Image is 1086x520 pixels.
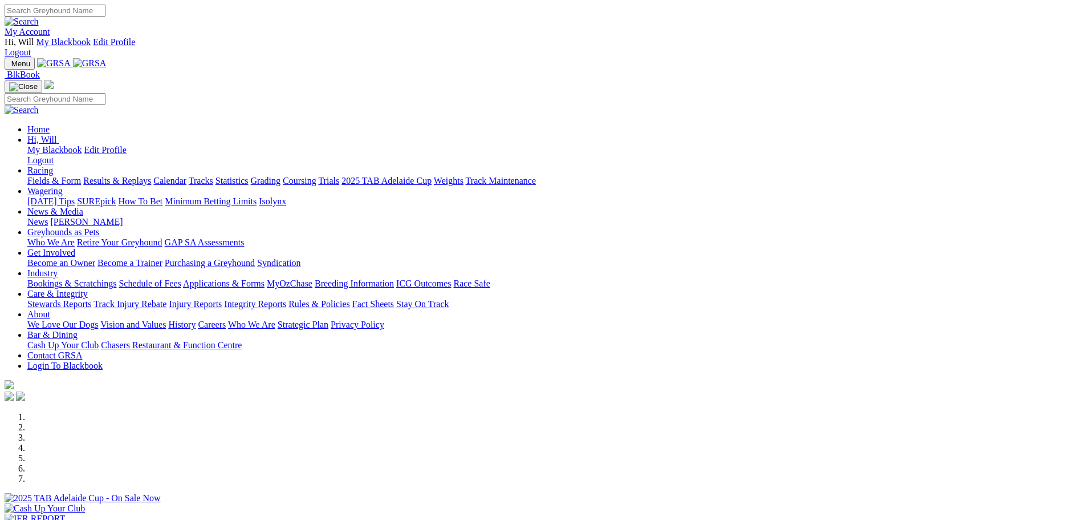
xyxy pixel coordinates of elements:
[228,320,275,329] a: Who We Are
[215,176,249,186] a: Statistics
[119,196,163,206] a: How To Bet
[396,299,449,309] a: Stay On Track
[341,176,432,186] a: 2025 TAB Adelaide Cup
[396,279,451,288] a: ICG Outcomes
[27,350,82,360] a: Contact GRSA
[93,37,135,47] a: Edit Profile
[27,268,58,278] a: Industry
[27,320,1081,330] div: About
[5,27,50,37] a: My Account
[5,17,39,27] img: Search
[27,361,103,370] a: Login To Blackbook
[5,493,161,503] img: 2025 TAB Adelaide Cup - On Sale Now
[183,279,265,288] a: Applications & Forms
[83,176,151,186] a: Results & Replays
[165,258,255,268] a: Purchasing a Greyhound
[453,279,490,288] a: Race Safe
[27,176,81,186] a: Fields & Form
[5,93,105,105] input: Search
[27,340,99,350] a: Cash Up Your Club
[5,37,34,47] span: Hi, Will
[27,258,95,268] a: Become an Owner
[331,320,384,329] a: Privacy Policy
[101,340,242,350] a: Chasers Restaurant & Function Centre
[5,58,35,70] button: Toggle navigation
[37,58,71,68] img: GRSA
[27,124,50,134] a: Home
[27,145,1081,166] div: Hi, Will
[27,258,1081,268] div: Get Involved
[318,176,339,186] a: Trials
[97,258,162,268] a: Become a Trainer
[198,320,226,329] a: Careers
[73,58,107,68] img: GRSA
[259,196,286,206] a: Isolynx
[5,80,42,93] button: Toggle navigation
[27,248,75,257] a: Get Involved
[165,237,245,247] a: GAP SA Assessments
[100,320,166,329] a: Vision and Values
[27,207,83,216] a: News & Media
[5,380,14,389] img: logo-grsa-white.png
[27,299,91,309] a: Stewards Reports
[27,330,78,340] a: Bar & Dining
[352,299,394,309] a: Fact Sheets
[27,186,63,196] a: Wagering
[27,196,1081,207] div: Wagering
[5,503,85,514] img: Cash Up Your Club
[50,217,123,227] a: [PERSON_NAME]
[315,279,394,288] a: Breeding Information
[27,340,1081,350] div: Bar & Dining
[27,196,75,206] a: [DATE] Tips
[189,176,213,186] a: Tracks
[27,289,88,299] a: Care & Integrity
[27,176,1081,186] div: Racing
[27,227,99,237] a: Greyhounds as Pets
[27,309,50,319] a: About
[153,176,186,186] a: Calendar
[84,145,127,155] a: Edit Profile
[27,166,53,175] a: Racing
[16,392,25,401] img: twitter.svg
[5,105,39,115] img: Search
[165,196,257,206] a: Minimum Betting Limits
[224,299,286,309] a: Integrity Reports
[5,5,105,17] input: Search
[5,392,14,401] img: facebook.svg
[168,320,196,329] a: History
[27,135,59,144] a: Hi, Will
[434,176,463,186] a: Weights
[93,299,166,309] a: Track Injury Rebate
[27,135,57,144] span: Hi, Will
[27,155,54,165] a: Logout
[251,176,280,186] a: Grading
[5,70,40,79] a: BlkBook
[257,258,300,268] a: Syndication
[283,176,316,186] a: Coursing
[267,279,312,288] a: MyOzChase
[77,237,162,247] a: Retire Your Greyhound
[27,237,75,247] a: Who We Are
[5,37,1081,58] div: My Account
[27,299,1081,309] div: Care & Integrity
[36,37,91,47] a: My Blackbook
[5,47,31,57] a: Logout
[119,279,181,288] a: Schedule of Fees
[9,82,38,91] img: Close
[27,145,82,155] a: My Blackbook
[11,59,30,68] span: Menu
[27,217,48,227] a: News
[27,279,116,288] a: Bookings & Scratchings
[466,176,536,186] a: Track Maintenance
[27,320,98,329] a: We Love Our Dogs
[27,217,1081,227] div: News & Media
[77,196,116,206] a: SUREpick
[27,237,1081,248] div: Greyhounds as Pets
[7,70,40,79] span: BlkBook
[44,80,54,89] img: logo-grsa-white.png
[278,320,328,329] a: Strategic Plan
[288,299,350,309] a: Rules & Policies
[27,279,1081,289] div: Industry
[169,299,222,309] a: Injury Reports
